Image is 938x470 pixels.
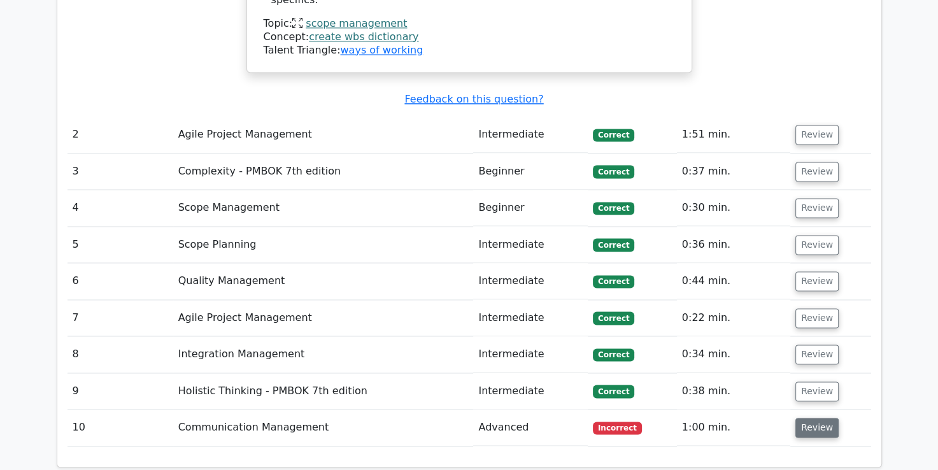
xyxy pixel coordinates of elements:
[264,17,675,57] div: Talent Triangle:
[473,300,588,336] td: Intermediate
[593,385,634,397] span: Correct
[68,263,173,299] td: 6
[473,190,588,226] td: Beginner
[677,227,790,263] td: 0:36 min.
[173,409,474,446] td: Communication Management
[795,418,839,438] button: Review
[473,117,588,153] td: Intermediate
[473,373,588,409] td: Intermediate
[473,153,588,190] td: Beginner
[795,345,839,364] button: Review
[173,227,474,263] td: Scope Planning
[68,300,173,336] td: 7
[68,409,173,446] td: 10
[795,381,839,401] button: Review
[795,125,839,145] button: Review
[593,238,634,251] span: Correct
[677,373,790,409] td: 0:38 min.
[340,44,423,56] a: ways of working
[473,336,588,373] td: Intermediate
[173,373,474,409] td: Holistic Thinking - PMBOK 7th edition
[593,165,634,178] span: Correct
[309,31,418,43] a: create wbs dictionary
[593,202,634,215] span: Correct
[677,336,790,373] td: 0:34 min.
[473,409,588,446] td: Advanced
[593,129,634,141] span: Correct
[593,422,642,434] span: Incorrect
[68,117,173,153] td: 2
[68,336,173,373] td: 8
[173,300,474,336] td: Agile Project Management
[677,300,790,336] td: 0:22 min.
[677,263,790,299] td: 0:44 min.
[68,373,173,409] td: 9
[593,348,634,361] span: Correct
[795,308,839,328] button: Review
[593,311,634,324] span: Correct
[264,31,675,44] div: Concept:
[593,275,634,288] span: Correct
[173,190,474,226] td: Scope Management
[473,263,588,299] td: Intermediate
[677,409,790,446] td: 1:00 min.
[677,190,790,226] td: 0:30 min.
[677,153,790,190] td: 0:37 min.
[68,190,173,226] td: 4
[677,117,790,153] td: 1:51 min.
[173,117,474,153] td: Agile Project Management
[173,336,474,373] td: Integration Management
[795,198,839,218] button: Review
[264,17,675,31] div: Topic:
[173,263,474,299] td: Quality Management
[68,153,173,190] td: 3
[795,162,839,182] button: Review
[795,271,839,291] button: Review
[795,235,839,255] button: Review
[68,227,173,263] td: 5
[173,153,474,190] td: Complexity - PMBOK 7th edition
[404,93,543,105] a: Feedback on this question?
[306,17,407,29] a: scope management
[473,227,588,263] td: Intermediate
